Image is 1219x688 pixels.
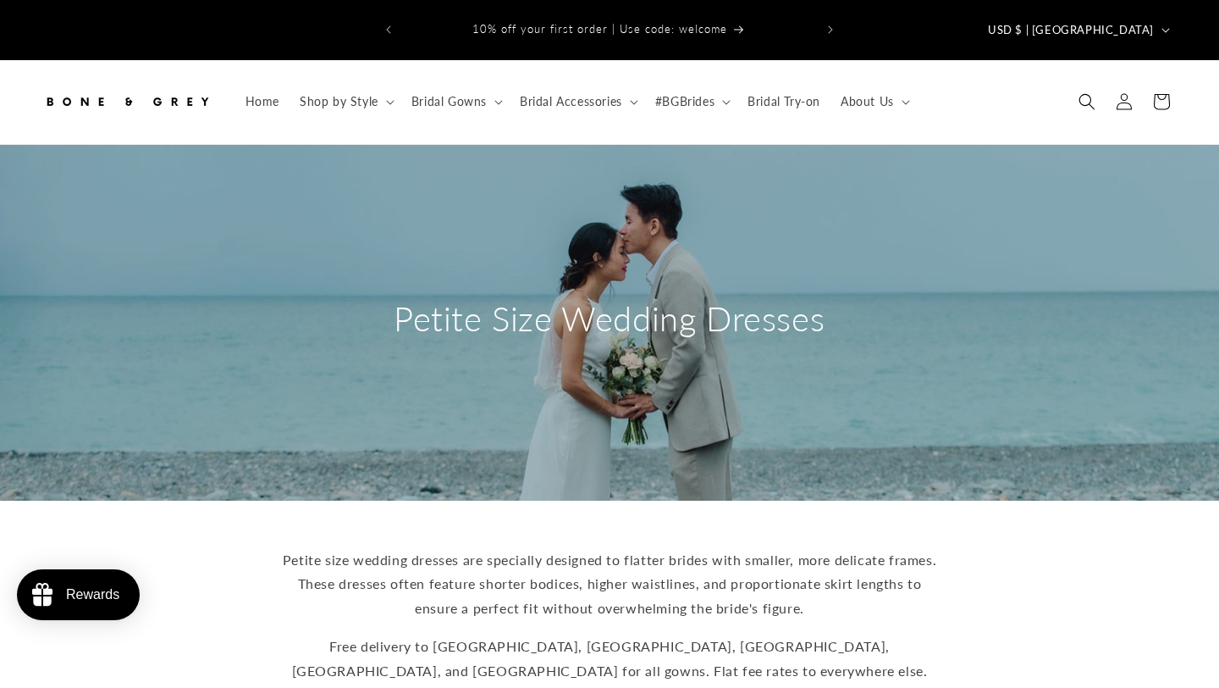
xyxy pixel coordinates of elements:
[812,14,849,46] button: Next announcement
[300,94,378,109] span: Shop by Style
[737,84,830,119] a: Bridal Try-on
[645,84,737,119] summary: #BGBrides
[510,84,645,119] summary: Bridal Accessories
[279,635,940,684] p: Free delivery to [GEOGRAPHIC_DATA], [GEOGRAPHIC_DATA], [GEOGRAPHIC_DATA], [GEOGRAPHIC_DATA], and ...
[245,94,279,109] span: Home
[42,83,212,120] img: Bone and Grey Bridal
[520,94,622,109] span: Bridal Accessories
[1068,83,1106,120] summary: Search
[279,548,940,621] p: Petite size wedding dresses are specially designed to flatter brides with smaller, more delicate ...
[401,84,510,119] summary: Bridal Gowns
[988,22,1154,39] span: USD $ | [GEOGRAPHIC_DATA]
[747,94,820,109] span: Bridal Try-on
[830,84,917,119] summary: About Us
[472,22,727,36] span: 10% off your first order | Use code: welcome
[370,14,407,46] button: Previous announcement
[411,94,487,109] span: Bridal Gowns
[841,94,894,109] span: About Us
[978,14,1177,46] button: USD $ | [GEOGRAPHIC_DATA]
[655,94,714,109] span: #BGBrides
[36,77,218,127] a: Bone and Grey Bridal
[66,587,119,602] div: Rewards
[235,84,290,119] a: Home
[290,84,401,119] summary: Shop by Style
[394,297,825,341] h2: Petite Size Wedding Dresses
